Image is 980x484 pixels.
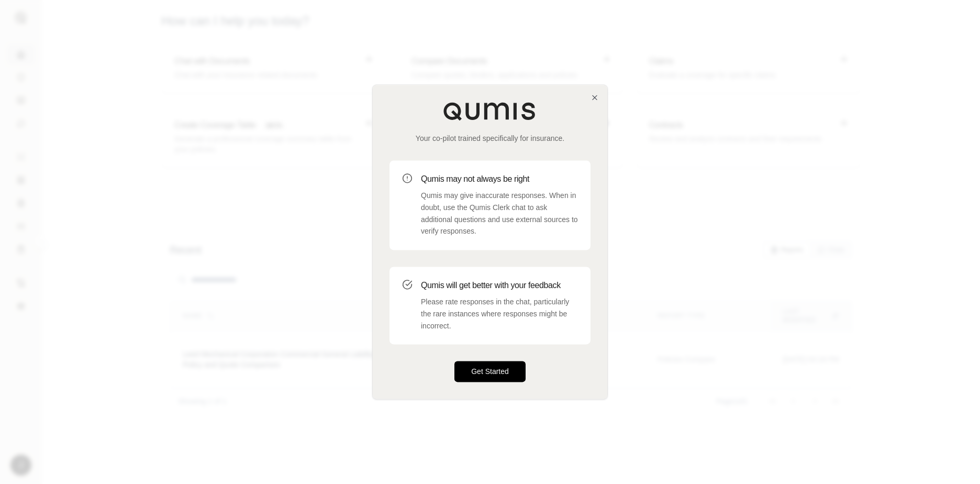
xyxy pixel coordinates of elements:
p: Your co-pilot trained specifically for insurance. [389,133,591,144]
p: Qumis may give inaccurate responses. When in doubt, use the Qumis Clerk chat to ask additional qu... [421,190,578,237]
p: Please rate responses in the chat, particularly the rare instances where responses might be incor... [421,296,578,332]
h3: Qumis may not always be right [421,173,578,185]
img: Qumis Logo [443,102,537,120]
h3: Qumis will get better with your feedback [421,279,578,292]
button: Get Started [454,361,526,382]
